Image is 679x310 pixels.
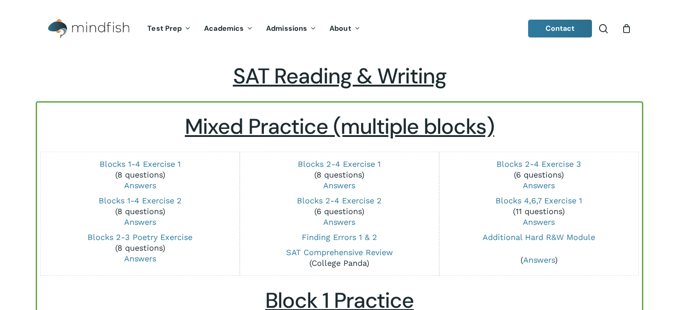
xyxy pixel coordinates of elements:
a: Blocks 2-4 Exercise 2 [297,196,382,205]
span: Admissions [266,24,307,33]
a: Blocks 1-4 Exercise 2 [99,196,182,205]
a: Answers [323,217,355,227]
a: Finding Errors 1 & 2 [302,232,377,242]
a: Test Prep [141,25,197,33]
a: Contact [528,20,592,37]
a: Cart [621,24,631,33]
p: (8 questions) [47,232,233,264]
p: ( ) [446,255,632,265]
a: About [323,25,367,33]
a: Answers [124,217,156,227]
a: Admissions [259,25,323,33]
a: Answers [523,181,555,190]
a: Answers [523,255,555,265]
u: Mixed Practice (multiple blocks) [185,112,494,141]
nav: Main Menu [141,12,367,45]
header: Main Menu [36,12,643,45]
a: Answers [523,217,555,227]
p: (8 questions) [246,159,433,191]
a: Answers [323,181,355,190]
p: (11 questions) [446,195,632,227]
span: About [329,24,351,33]
p: (8 questions) [47,195,233,227]
span: Contact [546,24,575,33]
a: Additional Hard R&W Module [483,232,595,242]
p: (6 questions) [246,195,433,227]
p: (6 questions) [446,159,632,191]
a: Blocks 1-4 Exercise 1 [100,159,181,169]
a: Blocks 4,6,7 Exercise 1 [496,196,582,205]
span: Academics [204,24,244,33]
p: (8 questions) [47,159,233,191]
p: (College Panda) [246,247,433,269]
a: Blocks 2-4 Exercise 3 [496,159,581,169]
a: Blocks 2-4 Exercise 1 [298,159,381,169]
a: SAT Comprehensive Review [286,248,393,257]
a: Blocks 2-3 Poetry Exercise [87,232,192,242]
span: Test Prep [147,24,182,33]
span: SAT Reading & Writing [233,62,446,90]
a: Academics [197,25,259,33]
a: Answers [124,254,156,263]
a: Answers [124,181,156,190]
